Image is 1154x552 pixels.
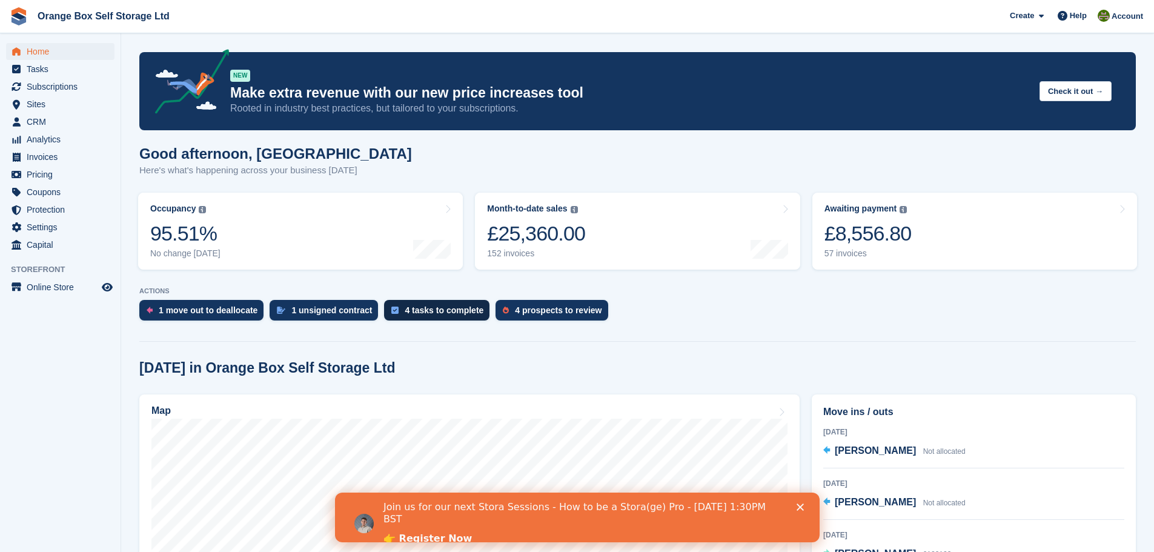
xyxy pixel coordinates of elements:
[11,264,121,276] span: Storefront
[159,305,257,315] div: 1 move out to deallocate
[27,236,99,253] span: Capital
[6,78,114,95] a: menu
[277,307,285,314] img: contract_signature_icon-13c848040528278c33f63329250d36e43548de30e8caae1d1a13099fd9432cc5.svg
[6,113,114,130] a: menu
[1010,10,1034,22] span: Create
[823,444,966,459] a: [PERSON_NAME] Not allocated
[139,360,396,376] h2: [DATE] in Orange Box Self Storage Ltd
[384,300,496,327] a: 4 tasks to complete
[6,184,114,201] a: menu
[33,6,174,26] a: Orange Box Self Storage Ltd
[27,184,99,201] span: Coupons
[27,148,99,165] span: Invoices
[230,84,1030,102] p: Make extra revenue with our new price increases tool
[1112,10,1143,22] span: Account
[230,102,1030,115] p: Rooted in industry best practices, but tailored to your subscriptions.
[100,280,114,294] a: Preview store
[835,445,916,456] span: [PERSON_NAME]
[6,236,114,253] a: menu
[27,166,99,183] span: Pricing
[503,307,509,314] img: prospect-51fa495bee0391a8d652442698ab0144808aea92771e9ea1ae160a38d050c398.svg
[6,43,114,60] a: menu
[900,206,907,213] img: icon-info-grey-7440780725fd019a000dd9b08b2336e03edf1995a4989e88bcd33f0948082b44.svg
[27,43,99,60] span: Home
[6,148,114,165] a: menu
[391,307,399,314] img: task-75834270c22a3079a89374b754ae025e5fb1db73e45f91037f5363f120a921f8.svg
[139,145,412,162] h1: Good afternoon, [GEOGRAPHIC_DATA]
[147,307,153,314] img: move_outs_to_deallocate_icon-f764333ba52eb49d3ac5e1228854f67142a1ed5810a6f6cc68b1a99e826820c5.svg
[6,201,114,218] a: menu
[1098,10,1110,22] img: Pippa White
[335,493,820,542] iframe: Intercom live chat banner
[139,300,270,327] a: 1 move out to deallocate
[151,405,171,416] h2: Map
[138,193,463,270] a: Occupancy 95.51% No change [DATE]
[824,221,912,246] div: £8,556.80
[291,305,372,315] div: 1 unsigned contract
[923,447,966,456] span: Not allocated
[823,495,966,511] a: [PERSON_NAME] Not allocated
[824,248,912,259] div: 57 invoices
[27,201,99,218] span: Protection
[27,113,99,130] span: CRM
[496,300,614,327] a: 4 prospects to review
[6,61,114,78] a: menu
[6,219,114,236] a: menu
[823,427,1124,437] div: [DATE]
[823,530,1124,540] div: [DATE]
[923,499,966,507] span: Not allocated
[487,221,585,246] div: £25,360.00
[27,219,99,236] span: Settings
[27,61,99,78] span: Tasks
[824,204,897,214] div: Awaiting payment
[487,204,567,214] div: Month-to-date sales
[199,206,206,213] img: icon-info-grey-7440780725fd019a000dd9b08b2336e03edf1995a4989e88bcd33f0948082b44.svg
[48,40,137,53] a: 👉 Register Now
[150,221,221,246] div: 95.51%
[462,11,474,18] div: Close
[515,305,602,315] div: 4 prospects to review
[145,49,230,118] img: price-adjustments-announcement-icon-8257ccfd72463d97f412b2fc003d46551f7dbcb40ab6d574587a9cd5c0d94...
[27,96,99,113] span: Sites
[27,279,99,296] span: Online Store
[1040,81,1112,101] button: Check it out →
[6,166,114,183] a: menu
[835,497,916,507] span: [PERSON_NAME]
[6,96,114,113] a: menu
[812,193,1137,270] a: Awaiting payment £8,556.80 57 invoices
[823,405,1124,419] h2: Move ins / outs
[139,287,1136,295] p: ACTIONS
[150,248,221,259] div: No change [DATE]
[27,131,99,148] span: Analytics
[6,279,114,296] a: menu
[270,300,384,327] a: 1 unsigned contract
[823,478,1124,489] div: [DATE]
[475,193,800,270] a: Month-to-date sales £25,360.00 152 invoices
[487,248,585,259] div: 152 invoices
[230,70,250,82] div: NEW
[150,204,196,214] div: Occupancy
[571,206,578,213] img: icon-info-grey-7440780725fd019a000dd9b08b2336e03edf1995a4989e88bcd33f0948082b44.svg
[1070,10,1087,22] span: Help
[139,164,412,178] p: Here's what's happening across your business [DATE]
[27,78,99,95] span: Subscriptions
[6,131,114,148] a: menu
[10,7,28,25] img: stora-icon-8386f47178a22dfd0bd8f6a31ec36ba5ce8667c1dd55bd0f319d3a0aa187defe.svg
[405,305,483,315] div: 4 tasks to complete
